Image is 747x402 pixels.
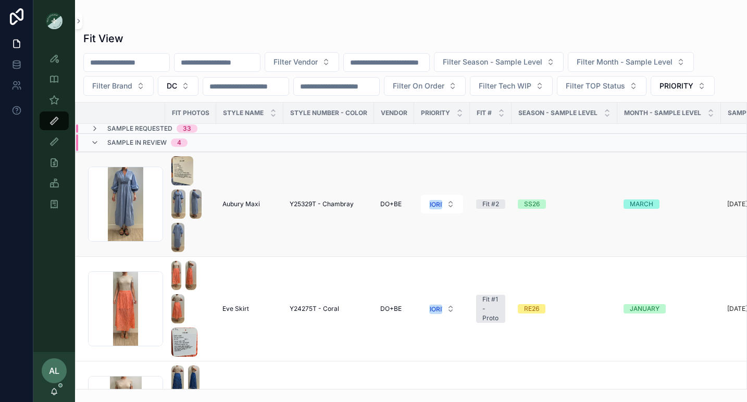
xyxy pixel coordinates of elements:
span: Vendor [381,109,407,117]
span: AL [49,365,59,377]
div: Fit #1 - Proto [482,295,499,323]
button: Select Button [557,76,646,96]
div: 33 [183,124,191,133]
a: JANUARY [624,304,715,313]
a: Screenshot-2025-08-28-at-2.47.58-PM.pngScreenshot-2025-08-28-at-2.48.01-PM.pngScreenshot-2025-08-... [171,156,210,252]
span: Filter On Order [393,81,444,91]
span: Filter Brand [92,81,132,91]
a: Select Button [420,194,464,214]
span: Filter Vendor [273,57,318,67]
img: Screenshot-2025-08-20-at-9.47.06-AM.png [171,328,197,357]
span: Y24275T - Coral [290,305,339,313]
button: Select Button [434,52,564,72]
button: Select Button [421,195,463,213]
span: MONTH - SAMPLE LEVEL [624,109,701,117]
div: PRIORITY [421,200,450,209]
img: Screenshot-2025-08-28-at-2.48.01-PM.png [171,190,185,219]
a: Fit #2 [476,199,505,209]
span: Sample In Review [107,139,167,147]
a: Fit #1 - Proto [476,295,505,323]
a: Screenshot-2025-08-20-at-9.46.57-AM.pngScreenshot-2025-08-20-at-9.47.00-AM.pngScreenshot-2025-08-... [171,261,210,357]
span: Eve Skirt [222,305,249,313]
button: Select Button [265,52,339,72]
img: Screenshot-2025-08-20-at-9.46.57-AM.png [171,261,181,290]
span: Filter Tech WIP [479,81,531,91]
span: DO+BE [380,305,402,313]
span: PRIORITY [659,81,693,91]
a: Select Button [420,299,464,319]
span: DO+BE [380,200,402,208]
span: Style Number - Color [290,109,367,117]
div: MARCH [630,199,653,209]
img: App logo [46,12,63,29]
div: RE26 [524,304,539,313]
span: Season - Sample Level [518,109,597,117]
a: Aubury Maxi [222,200,277,208]
button: Select Button [651,76,715,96]
button: Select Button [470,76,553,96]
a: DO+BE [380,305,408,313]
img: Screenshot-2025-08-28-at-2.48.06-PM.png [171,223,184,252]
img: Screenshot-2025-08-20-at-9.47.03-AM.png [171,294,184,323]
h1: Fit View [83,31,123,46]
a: DO+BE [380,200,408,208]
span: Aubury Maxi [222,200,260,208]
span: Filter Month - Sample Level [577,57,673,67]
button: Select Button [421,299,463,318]
button: Select Button [83,76,154,96]
div: scrollable content [33,42,75,227]
button: Select Button [384,76,466,96]
div: PRIORITY [421,305,450,314]
div: JANUARY [630,304,659,313]
span: Sample Requested [107,124,172,133]
span: PRIORITY [421,109,450,117]
a: RE26 [518,304,611,313]
img: Screenshot-2025-08-20-at-9.47.00-AM.png [185,261,196,290]
a: Eve Skirt [222,305,277,313]
img: Screenshot-2025-08-20-at-9.47.50-AM.png [188,366,200,395]
span: Y25329T - Chambray [290,200,354,208]
span: Filter Season - Sample Level [443,57,542,67]
span: Filter TOP Status [566,81,625,91]
span: STYLE NAME [223,109,264,117]
a: SS26 [518,199,611,209]
div: Fit #2 [482,199,499,209]
span: Fit Photos [172,109,209,117]
a: Y25329T - Chambray [290,200,368,208]
a: MARCH [624,199,715,209]
img: Screenshot-2025-08-20-at-9.47.52-AM.png [171,366,184,395]
button: Select Button [158,76,198,96]
img: Screenshot-2025-08-28-at-2.47.58-PM.png [171,156,193,185]
button: Select Button [568,52,694,72]
span: Fit # [477,109,492,117]
img: Screenshot-2025-08-28-at-2.48.04-PM.png [190,190,202,219]
span: DC [167,81,177,91]
div: 4 [177,139,181,147]
div: SS26 [524,199,540,209]
a: Y24275T - Coral [290,305,368,313]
